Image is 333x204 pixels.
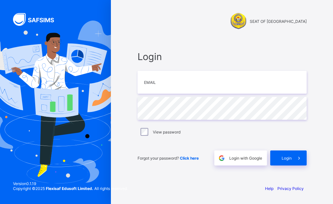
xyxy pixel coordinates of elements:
a: Privacy Policy [277,186,304,191]
span: Login [282,156,292,161]
span: Version 0.1.19 [13,181,128,186]
a: Click here [180,156,199,161]
label: View password [153,130,180,134]
a: Help [265,186,273,191]
strong: Flexisaf Edusoft Limited. [46,186,93,191]
img: google.396cfc9801f0270233282035f929180a.svg [218,154,225,162]
img: SAFSIMS Logo [13,13,62,26]
span: Login with Google [229,156,262,161]
span: Forgot your password? [138,156,199,161]
span: Copyright © 2025 All rights reserved. [13,186,128,191]
span: Login [138,51,307,62]
span: SEAT OF [GEOGRAPHIC_DATA] [250,19,307,24]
